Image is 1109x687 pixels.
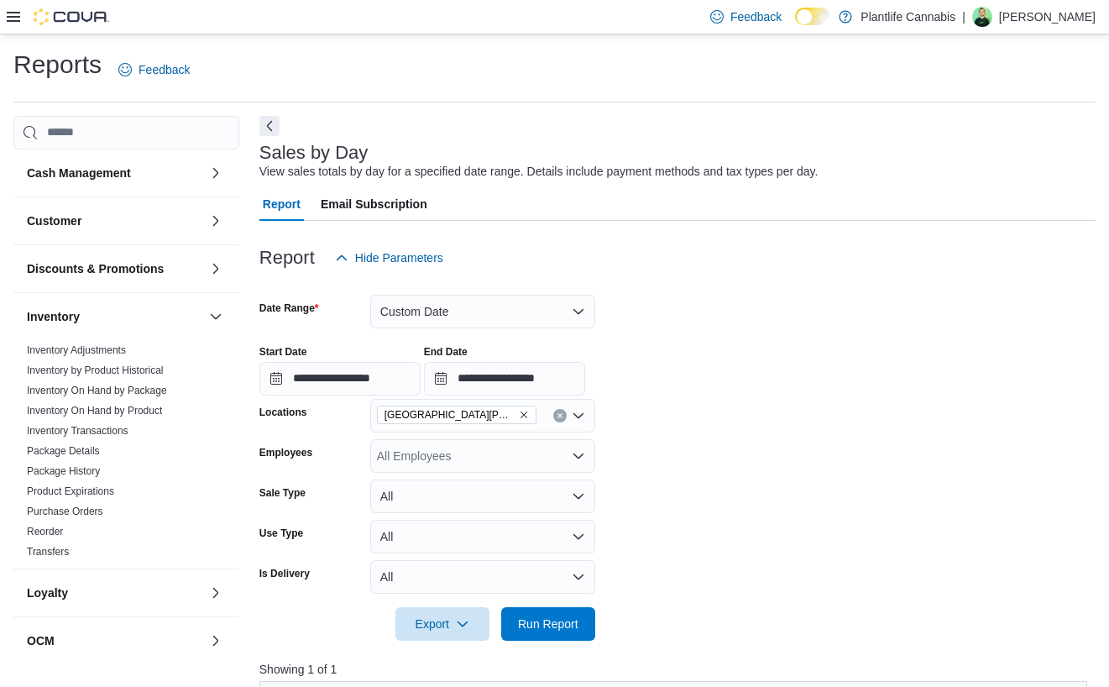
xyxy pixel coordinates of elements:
[27,212,81,229] h3: Customer
[27,485,114,498] span: Product Expirations
[572,409,585,422] button: Open list of options
[501,607,595,641] button: Run Report
[259,446,312,459] label: Employees
[553,409,567,422] button: Clear input
[27,308,80,325] h3: Inventory
[206,631,226,651] button: OCM
[355,249,443,266] span: Hide Parameters
[27,525,63,538] span: Reorder
[27,585,68,601] h3: Loyalty
[424,362,585,396] input: Press the down key to open a popover containing a calendar.
[27,425,128,437] a: Inventory Transactions
[259,143,369,163] h3: Sales by Day
[730,8,782,25] span: Feedback
[259,362,421,396] input: Press the down key to open a popover containing a calendar.
[27,546,69,558] a: Transfers
[206,163,226,183] button: Cash Management
[321,187,427,221] span: Email Subscription
[259,406,307,419] label: Locations
[13,48,102,81] h1: Reports
[27,585,202,601] button: Loyalty
[27,165,131,181] h3: Cash Management
[206,583,226,603] button: Loyalty
[34,8,109,25] img: Cova
[370,480,595,513] button: All
[27,545,69,559] span: Transfers
[518,616,578,632] span: Run Report
[27,343,126,357] span: Inventory Adjustments
[112,53,196,87] a: Feedback
[384,406,515,423] span: [GEOGRAPHIC_DATA][PERSON_NAME]
[206,307,226,327] button: Inventory
[27,165,202,181] button: Cash Management
[27,444,100,458] span: Package Details
[27,212,202,229] button: Customer
[139,61,190,78] span: Feedback
[27,405,162,417] a: Inventory On Hand by Product
[27,260,202,277] button: Discounts & Promotions
[999,7,1096,27] p: [PERSON_NAME]
[519,410,529,420] button: Remove St. Albert - Erin Ridge from selection in this group
[328,241,450,275] button: Hide Parameters
[861,7,955,27] p: Plantlife Cannabis
[27,505,103,518] span: Purchase Orders
[27,464,100,478] span: Package History
[972,7,992,27] div: Brad Christensen
[259,248,315,268] h3: Report
[27,385,167,396] a: Inventory On Hand by Package
[259,661,1096,678] p: Showing 1 of 1
[27,526,63,538] a: Reorder
[27,632,55,649] h3: OCM
[206,211,226,231] button: Customer
[259,486,306,500] label: Sale Type
[27,632,202,649] button: OCM
[572,449,585,463] button: Open list of options
[370,295,595,328] button: Custom Date
[27,384,167,397] span: Inventory On Hand by Package
[27,364,164,377] span: Inventory by Product Historical
[395,607,489,641] button: Export
[206,259,226,279] button: Discounts & Promotions
[795,8,830,25] input: Dark Mode
[27,485,114,497] a: Product Expirations
[27,364,164,376] a: Inventory by Product Historical
[795,25,796,26] span: Dark Mode
[27,465,100,477] a: Package History
[27,404,162,417] span: Inventory On Hand by Product
[27,445,100,457] a: Package Details
[424,345,468,359] label: End Date
[259,302,319,315] label: Date Range
[263,187,301,221] span: Report
[259,163,819,181] div: View sales totals by day for a specified date range. Details include payment methods and tax type...
[27,260,164,277] h3: Discounts & Promotions
[27,506,103,517] a: Purchase Orders
[27,344,126,356] a: Inventory Adjustments
[377,406,536,424] span: St. Albert - Erin Ridge
[13,340,239,569] div: Inventory
[259,345,307,359] label: Start Date
[370,560,595,594] button: All
[405,607,479,641] span: Export
[370,520,595,553] button: All
[27,308,202,325] button: Inventory
[27,424,128,438] span: Inventory Transactions
[259,567,310,580] label: Is Delivery
[259,527,303,540] label: Use Type
[259,116,280,136] button: Next
[962,7,965,27] p: |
